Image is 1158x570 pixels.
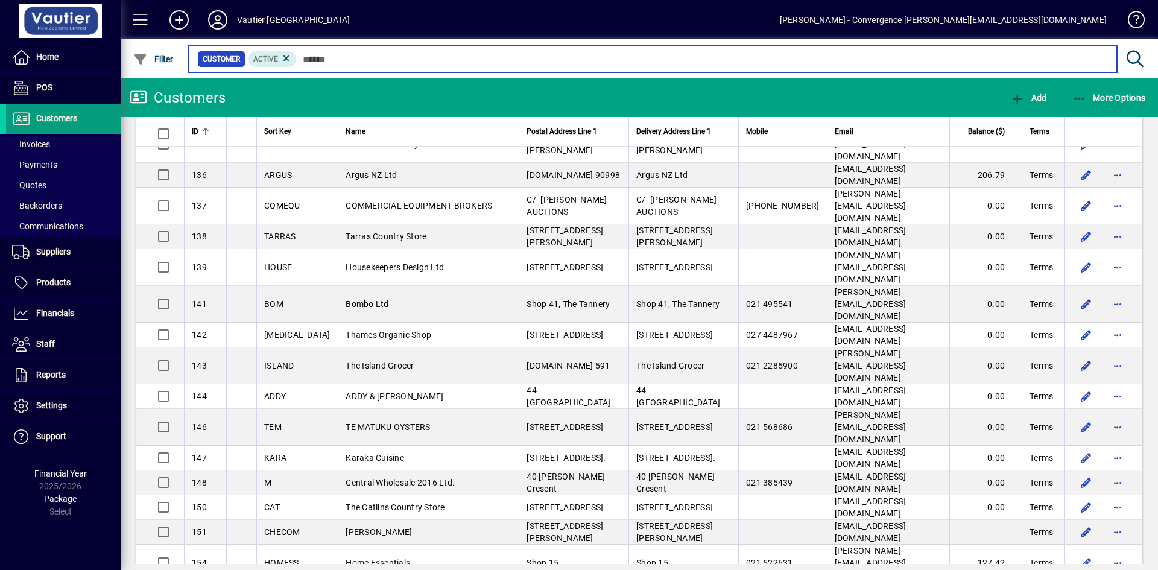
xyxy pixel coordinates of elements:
span: Housekeepers Design Ltd [346,262,444,272]
button: Edit [1077,135,1096,154]
div: Balance ($) [957,125,1016,138]
td: 0.00 [949,470,1022,495]
span: Terms [1030,390,1053,402]
span: Payments [12,160,57,169]
button: Edit [1077,522,1096,542]
a: Home [6,42,121,72]
button: Add [1007,87,1049,109]
button: More options [1108,417,1127,437]
span: [STREET_ADDRESS]. [527,453,606,463]
div: Vautier [GEOGRAPHIC_DATA] [237,10,350,30]
button: More options [1108,294,1127,314]
span: Invoices [12,139,50,149]
span: TARRAS [264,232,296,241]
span: Package [44,494,77,504]
button: Profile [198,9,237,31]
button: Edit [1077,387,1096,406]
button: More options [1108,387,1127,406]
span: [DOMAIN_NAME] 90998 [527,170,620,180]
span: 44 [GEOGRAPHIC_DATA] [636,385,720,407]
span: 150 [192,502,207,512]
span: HOMESS [264,558,299,568]
span: Products [36,277,71,287]
span: [EMAIL_ADDRESS][DOMAIN_NAME] [835,226,906,247]
span: Customers [36,113,77,123]
span: [STREET_ADDRESS] [636,330,713,340]
span: Financials [36,308,74,318]
span: Shop 41, The Tannery [636,299,720,309]
span: [PHONE_NUMBER] [746,201,820,211]
span: [EMAIL_ADDRESS][DOMAIN_NAME] [835,496,906,518]
span: 146 [192,422,207,432]
span: Terms [1030,329,1053,341]
span: 154 [192,558,207,568]
button: More options [1108,135,1127,154]
span: Terms [1030,501,1053,513]
span: ISLAND [264,361,294,370]
span: 027 4487967 [746,330,798,340]
span: Filter [133,54,174,64]
span: 137 [192,201,207,211]
span: Shop 41, The Tannery [527,299,610,309]
span: Email [835,125,853,138]
a: Products [6,268,121,298]
span: Active [253,55,278,63]
td: 0.00 [949,249,1022,286]
span: [STREET_ADDRESS] [636,502,713,512]
span: 148 [192,478,207,487]
span: [DOMAIN_NAME][EMAIL_ADDRESS][DOMAIN_NAME] [835,250,906,284]
span: COMEQU [264,201,300,211]
span: Terms [1030,298,1053,310]
span: 021 2285900 [746,361,798,370]
td: 0.00 [949,409,1022,446]
span: COMMERCIAL EQUIPMENT BROKERS [346,201,492,211]
button: More options [1108,522,1127,542]
span: Reports [36,370,66,379]
div: Customers [130,88,226,107]
a: Communications [6,216,121,236]
span: ADDY [264,391,286,401]
span: [DOMAIN_NAME] 591 [527,361,610,370]
button: More options [1108,356,1127,375]
button: More options [1108,448,1127,467]
span: 139 [192,262,207,272]
span: [PERSON_NAME][EMAIL_ADDRESS][DOMAIN_NAME] [835,189,906,223]
span: Suppliers [36,247,71,256]
button: More options [1108,498,1127,517]
span: 143 [192,361,207,370]
span: Mobile [746,125,768,138]
span: Terms [1030,261,1053,273]
span: [PERSON_NAME] [346,527,412,537]
span: [EMAIL_ADDRESS][DOMAIN_NAME] [835,385,906,407]
td: 0.00 [949,224,1022,249]
span: The Island Grocer [346,361,414,370]
span: [STREET_ADDRESS][PERSON_NAME] [636,226,713,247]
td: 0.00 [949,323,1022,347]
span: Bombo Ltd [346,299,388,309]
span: The Island Grocer [636,361,704,370]
span: [EMAIL_ADDRESS][DOMAIN_NAME] [835,164,906,186]
span: C/- [PERSON_NAME] AUCTIONS [636,195,717,217]
button: Edit [1077,294,1096,314]
a: Quotes [6,175,121,195]
span: Home Essentials [346,558,410,568]
span: CAT [264,502,280,512]
span: [STREET_ADDRESS][PERSON_NAME] [527,521,603,543]
span: Balance ($) [968,125,1005,138]
span: [STREET_ADDRESS][PERSON_NAME] [527,226,603,247]
span: [STREET_ADDRESS] [636,262,713,272]
span: [STREET_ADDRESS][PERSON_NAME] [636,521,713,543]
div: Name [346,125,511,138]
span: 021 495541 [746,299,793,309]
span: [PERSON_NAME][EMAIL_ADDRESS][DOMAIN_NAME] [835,349,906,382]
span: Terms [1030,477,1053,489]
span: M [264,478,271,487]
td: 0.00 [949,188,1022,224]
button: Edit [1077,258,1096,277]
button: More options [1108,196,1127,215]
span: [STREET_ADDRESS] [527,422,603,432]
a: Payments [6,154,121,175]
span: The Catlins Country Store [346,502,445,512]
td: 0.00 [949,384,1022,409]
td: 206.79 [949,163,1022,188]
